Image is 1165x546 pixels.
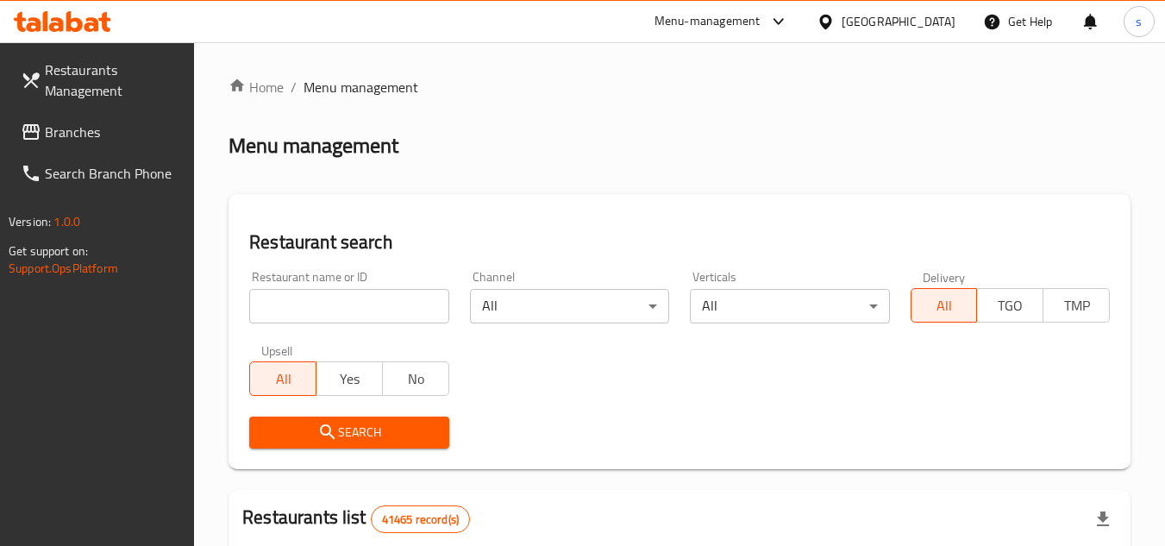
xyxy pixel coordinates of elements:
[984,293,1037,318] span: TGO
[53,210,80,233] span: 1.0.0
[923,271,966,283] label: Delivery
[372,511,469,528] span: 41465 record(s)
[229,77,1131,97] nav: breadcrumb
[261,344,293,356] label: Upsell
[304,77,418,97] span: Menu management
[249,229,1110,255] h2: Restaurant search
[45,60,181,101] span: Restaurants Management
[242,505,470,533] h2: Restaurants list
[1082,499,1124,540] div: Export file
[316,361,383,396] button: Yes
[9,240,88,262] span: Get support on:
[9,210,51,233] span: Version:
[976,288,1043,323] button: TGO
[291,77,297,97] li: /
[249,289,448,323] input: Search for restaurant name or ID..
[390,367,442,392] span: No
[263,422,435,443] span: Search
[9,257,118,279] a: Support.OpsPlatform
[45,122,181,142] span: Branches
[918,293,971,318] span: All
[1136,12,1142,31] span: s
[1043,288,1110,323] button: TMP
[7,111,195,153] a: Branches
[655,11,761,32] div: Menu-management
[1050,293,1103,318] span: TMP
[842,12,955,31] div: [GEOGRAPHIC_DATA]
[690,289,889,323] div: All
[323,367,376,392] span: Yes
[382,361,449,396] button: No
[229,77,284,97] a: Home
[249,417,448,449] button: Search
[229,132,398,160] h2: Menu management
[249,361,316,396] button: All
[7,153,195,194] a: Search Branch Phone
[371,505,470,533] div: Total records count
[257,367,310,392] span: All
[470,289,669,323] div: All
[7,49,195,111] a: Restaurants Management
[45,163,181,184] span: Search Branch Phone
[911,288,978,323] button: All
